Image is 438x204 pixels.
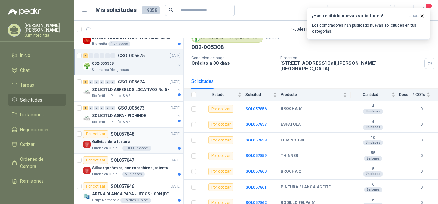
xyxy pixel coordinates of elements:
[118,106,145,110] p: GSOL005673
[191,56,275,60] p: Condición de pago
[280,60,422,71] p: [STREET_ADDRESS] Cali , [PERSON_NAME][GEOGRAPHIC_DATA]
[95,5,137,15] h1: Mis solicitudes
[281,138,304,143] b: LIJA NO.180
[208,168,233,175] div: Por cotizar
[8,49,66,62] a: Inicio
[412,106,430,112] b: 0
[170,53,181,59] p: [DATE]
[83,130,108,138] div: Por cotizar
[92,120,131,125] p: Rio Fertil del Pacífico S.A.S.
[83,167,91,174] img: Company Logo
[169,8,173,12] span: search
[105,80,110,84] div: 0
[245,122,267,127] a: SOL057857
[105,53,110,58] div: 0
[110,53,115,58] div: 0
[208,183,233,191] div: Por cotizar
[200,89,245,101] th: Estado
[351,182,395,187] b: 6
[100,80,104,84] div: 0
[412,92,425,97] span: # COTs
[111,184,134,189] p: SOL057846
[412,121,430,128] b: 0
[83,80,88,84] div: 6
[412,169,430,175] b: 0
[20,156,60,170] span: Órdenes de Compra
[281,169,302,174] b: BROCHA 2"
[83,193,91,200] img: Company Logo
[8,123,66,136] a: Negociaciones
[74,154,183,180] a: Por cotizarSOL057847[DATE] Company LogoSilla ergonómica, con rodachines, asiento ajustable en alt...
[245,169,267,174] b: SOL057860
[245,89,281,101] th: Solicitud
[83,53,88,58] div: 7
[89,80,93,84] div: 0
[412,89,438,101] th: # COTs
[191,78,214,85] div: Solicitudes
[20,111,44,118] span: Licitaciones
[83,182,108,190] div: Por cotizar
[170,183,181,189] p: [DATE]
[89,53,93,58] div: 0
[24,23,66,32] p: [PERSON_NAME] [PERSON_NAME]
[94,106,99,110] div: 0
[351,135,395,141] b: 10
[83,104,182,125] a: 1 0 0 0 0 0 GSOL005673[DATE] Company LogoSOLICITUD ASPA - PICHINDERio Fertil del Pacífico S.A.S.
[92,146,121,151] p: Fundación Clínica Shaio
[363,125,383,130] div: Unidades
[281,89,351,101] th: Producto
[92,67,133,73] p: Salamanca Oleaginosas SAS
[83,52,182,73] a: 7 0 0 0 0 0 GSOL005675[DATE] Company Logo002-005308Salamanca Oleaginosas SAS
[20,178,44,185] span: Remisiones
[170,131,181,137] p: [DATE]
[245,92,272,97] span: Solicitud
[83,114,91,122] img: Company Logo
[110,106,115,110] div: 0
[409,13,420,19] span: ahora
[142,6,160,14] span: 19058
[8,8,41,15] img: Logo peakr
[363,140,383,145] div: Unidades
[8,153,66,172] a: Órdenes de Compra
[20,141,35,148] span: Cotizar
[412,153,430,159] b: 0
[363,109,383,114] div: Unidades
[351,104,395,109] b: 4
[89,106,93,110] div: 0
[74,128,183,154] a: Por cotizarSOL057848[DATE] Company LogoGalletas de la fortunaFundación Clínica Shaio1.000 Unidades
[8,79,66,91] a: Tareas
[312,23,425,34] p: Los compradores han publicado nuevas solicitudes en tus categorías.
[100,53,104,58] div: 0
[281,92,342,97] span: Producto
[281,185,331,190] b: PINTURA BLANCA ACEITE
[83,141,91,148] img: Company Logo
[92,41,107,46] p: Blanquita
[83,106,88,110] div: 1
[245,107,267,111] a: SOL057856
[170,105,181,111] p: [DATE]
[111,132,134,136] p: SOL057848
[111,158,134,162] p: SOL057847
[92,165,172,171] p: Silla ergonómica, con rodachines, asiento ajustable en altura, espaldar alto,
[8,138,66,151] a: Cotizar
[191,44,224,51] p: 002-005308
[399,89,412,101] th: Docs
[92,198,119,203] p: Grupo Normandía
[92,191,172,197] p: ARENA BLANCA PARA JUEGOS - SON [DEMOGRAPHIC_DATA].31 METROS CUBICOS
[92,87,172,93] p: SOLICITUD ARREGLOS LOCATIVOS No 5 - PICHINDE
[83,88,91,96] img: Company Logo
[110,80,115,84] div: 0
[83,156,108,164] div: Por cotizar
[83,62,91,70] img: Company Logo
[364,187,382,192] div: Galones
[24,34,66,37] p: Sumintec ltda
[245,153,267,158] a: SOL057859
[363,171,383,177] div: Unidades
[245,185,267,189] b: SOL057861
[92,61,114,67] p: 002-005308
[412,137,430,143] b: 0
[312,13,407,19] h3: ¡Has recibido nuevas solicitudes!
[208,105,233,113] div: Por cotizar
[245,138,267,142] a: SOL057858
